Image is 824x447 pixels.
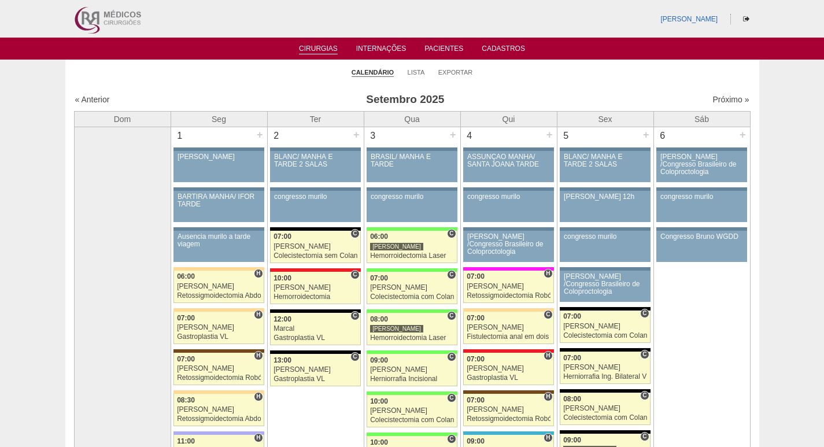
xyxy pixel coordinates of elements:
a: [PERSON_NAME] [660,15,718,23]
span: 12:00 [274,315,291,323]
div: + [352,127,361,142]
span: Hospital [254,433,263,442]
div: Key: Assunção [463,349,553,353]
a: Internações [356,45,407,56]
div: Retossigmoidectomia Robótica [467,292,550,300]
a: H 07:00 [PERSON_NAME] Retossigmoidectomia Robótica [463,394,553,426]
div: [PERSON_NAME] [177,406,261,413]
div: Key: Aviso [560,267,650,271]
div: congresso murilo [371,193,453,201]
div: Key: Brasil [367,227,457,231]
a: Exportar [438,68,473,76]
div: BLANC/ MANHÃ E TARDE 2 SALAS [274,153,357,168]
div: [PERSON_NAME] [177,283,261,290]
div: Key: Aviso [656,187,747,191]
div: + [545,127,555,142]
span: 07:00 [563,312,581,320]
div: congresso murilo [660,193,743,201]
div: Key: Neomater [463,431,553,435]
div: [PERSON_NAME] [274,243,357,250]
a: Cirurgias [299,45,338,54]
a: [PERSON_NAME] [173,151,264,182]
div: Colecistectomia com Colangiografia VL [370,293,454,301]
a: Pacientes [424,45,463,56]
a: Ausencia murilo a tarde viagem [173,231,264,262]
div: Key: Aviso [656,227,747,231]
div: Retossigmoidectomia Robótica [177,374,261,382]
div: [PERSON_NAME] [370,242,423,251]
a: congresso murilo [463,191,553,222]
div: Hemorroidectomia Laser [370,252,454,260]
span: 09:00 [563,436,581,444]
div: Retossigmoidectomia Robótica [467,415,550,423]
a: « Anterior [75,95,110,104]
div: congresso murilo [467,193,550,201]
span: Consultório [447,434,456,444]
span: Consultório [640,309,649,318]
div: Key: Bartira [463,308,553,312]
span: 07:00 [467,272,485,280]
span: 09:00 [370,356,388,364]
div: [PERSON_NAME] [467,283,550,290]
div: Key: Aviso [173,187,264,191]
th: Qui [460,111,557,127]
div: Key: Blanc [270,350,360,354]
div: [PERSON_NAME] [177,324,261,331]
div: [PERSON_NAME] /Congresso Brasileiro de Coloproctologia [564,273,646,296]
th: Sáb [653,111,750,127]
span: Consultório [544,310,552,319]
span: Consultório [447,311,456,320]
a: C 10:00 [PERSON_NAME] Hemorroidectomia [270,272,360,304]
div: Retossigmoidectomia Abdominal VL [177,415,261,423]
a: C 13:00 [PERSON_NAME] Gastroplastia VL [270,354,360,386]
span: 06:00 [370,232,388,241]
a: Calendário [352,68,394,77]
div: Key: Brasil [367,391,457,395]
a: Lista [408,68,425,76]
i: Sair [743,16,749,23]
div: BARTIRA MANHÃ/ IFOR TARDE [178,193,260,208]
span: Hospital [544,269,552,278]
span: Hospital [254,310,263,319]
a: [PERSON_NAME] 12h [560,191,650,222]
span: Hospital [254,392,263,401]
a: C 08:00 [PERSON_NAME] Colecistectomia com Colangiografia VL [560,393,650,425]
div: Key: Bartira [173,267,264,271]
a: ASSUNÇÃO MANHÃ/ SANTA JOANA TARDE [463,151,553,182]
div: Key: Aviso [560,227,650,231]
th: Ter [267,111,364,127]
th: Dom [74,111,171,127]
span: 06:00 [177,272,195,280]
div: Key: Santa Joana [463,390,553,394]
div: [PERSON_NAME] /Congresso Brasileiro de Coloproctologia [660,153,743,176]
span: Consultório [447,352,456,361]
div: Colecistectomia com Colangiografia VL [370,416,454,424]
a: [PERSON_NAME] /Congresso Brasileiro de Coloproctologia [463,231,553,262]
div: Hemorroidectomia [274,293,357,301]
a: C 07:00 [PERSON_NAME] Colecistectomia com Colangiografia VL [560,311,650,343]
div: Key: Blanc [270,227,360,231]
div: Key: Pro Matre [463,267,553,271]
a: C 08:00 [PERSON_NAME] Hemorroidectomia Laser [367,313,457,345]
div: [PERSON_NAME] [177,365,261,372]
div: Key: Blanc [560,348,650,352]
div: Herniorrafia Incisional [370,375,454,383]
span: 13:00 [274,356,291,364]
a: H 07:00 [PERSON_NAME] Gastroplastia VL [173,312,264,344]
a: BLANC/ MANHÃ E TARDE 2 SALAS [560,151,650,182]
a: [PERSON_NAME] /Congresso Brasileiro de Coloproctologia [560,271,650,302]
div: [PERSON_NAME] /Congresso Brasileiro de Coloproctologia [467,233,550,256]
a: C 07:00 [PERSON_NAME] Herniorrafia Ing. Bilateral VL [560,352,650,384]
div: Key: Blanc [560,307,650,311]
a: H 07:00 [PERSON_NAME] Retossigmoidectomia Robótica [463,271,553,303]
div: [PERSON_NAME] [274,284,357,291]
div: + [448,127,458,142]
div: Marcal [274,325,357,333]
div: + [255,127,265,142]
div: Key: Brasil [367,350,457,354]
span: 08:00 [370,315,388,323]
span: Consultório [350,352,359,361]
a: congresso murilo [656,191,747,222]
span: 09:00 [467,437,485,445]
span: 07:00 [370,274,388,282]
